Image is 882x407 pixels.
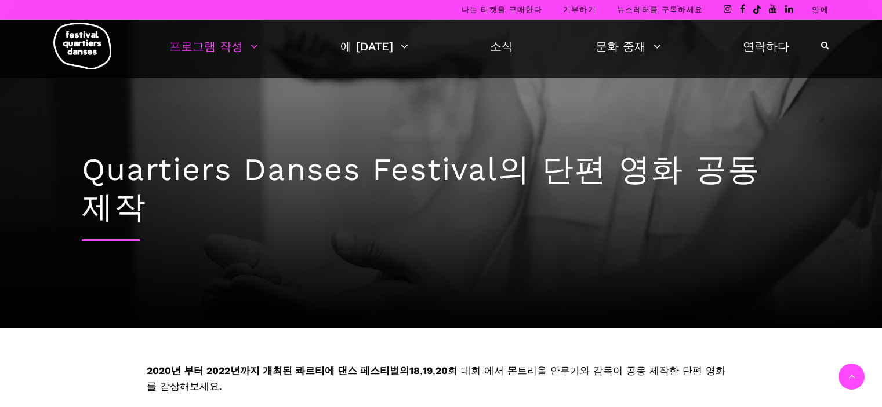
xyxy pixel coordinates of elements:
a: 나는 티켓을 구매한다 [462,5,542,14]
a: 소식 [490,36,513,56]
a: 연락하다 [743,36,789,56]
font: 18 [409,365,420,376]
font: 소식 [490,39,513,53]
font: 20 [435,365,448,376]
a: 에 [DATE] [340,36,408,56]
font: 에 [DATE] [340,39,393,53]
font: , [433,365,435,376]
a: 뉴스레터를 구독하세요 [617,5,703,14]
font: 연락하다 [743,39,789,53]
img: 로고-fqd-med [53,23,111,69]
font: 프로그램 작성 [169,39,243,53]
font: 19 [423,365,433,376]
a: 프로그램 작성 [169,36,258,56]
a: 안에 [812,5,829,14]
a: 문화 중재 [596,36,661,56]
font: 2020년 부터 2022년까지 개최된 콰르티에 댄스 페스티벌의 [147,365,409,376]
font: . [219,380,222,392]
font: 회 대회 에서 몬트리올 안무가와 감독이 공동 제작한 단편 영화를 감상해보세요 [147,365,725,392]
font: , [420,365,423,376]
font: 문화 중재 [596,39,646,53]
font: Quartiers Danses Festival의 단편 영화 공동 제작 [82,151,760,225]
a: 기부하기 [563,5,596,14]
